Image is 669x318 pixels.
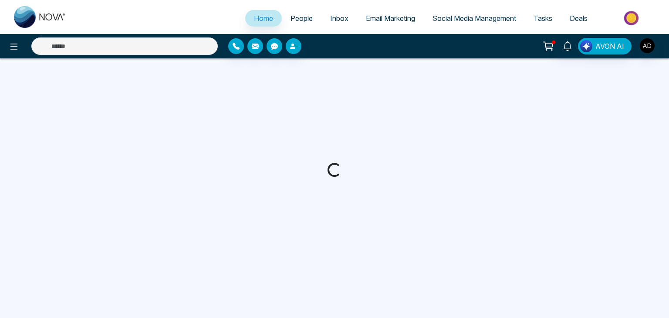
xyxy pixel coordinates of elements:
img: User Avatar [640,38,655,53]
a: Deals [561,10,596,27]
span: People [291,14,313,23]
a: Social Media Management [424,10,525,27]
img: Market-place.gif [601,8,664,28]
span: Inbox [330,14,348,23]
a: People [282,10,321,27]
span: Home [254,14,273,23]
img: Nova CRM Logo [14,6,66,28]
span: Email Marketing [366,14,415,23]
span: Tasks [534,14,552,23]
img: Lead Flow [580,40,592,52]
button: AVON AI [578,38,632,54]
span: AVON AI [595,41,624,51]
a: Tasks [525,10,561,27]
a: Home [245,10,282,27]
a: Inbox [321,10,357,27]
span: Social Media Management [432,14,516,23]
span: Deals [570,14,588,23]
a: Email Marketing [357,10,424,27]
